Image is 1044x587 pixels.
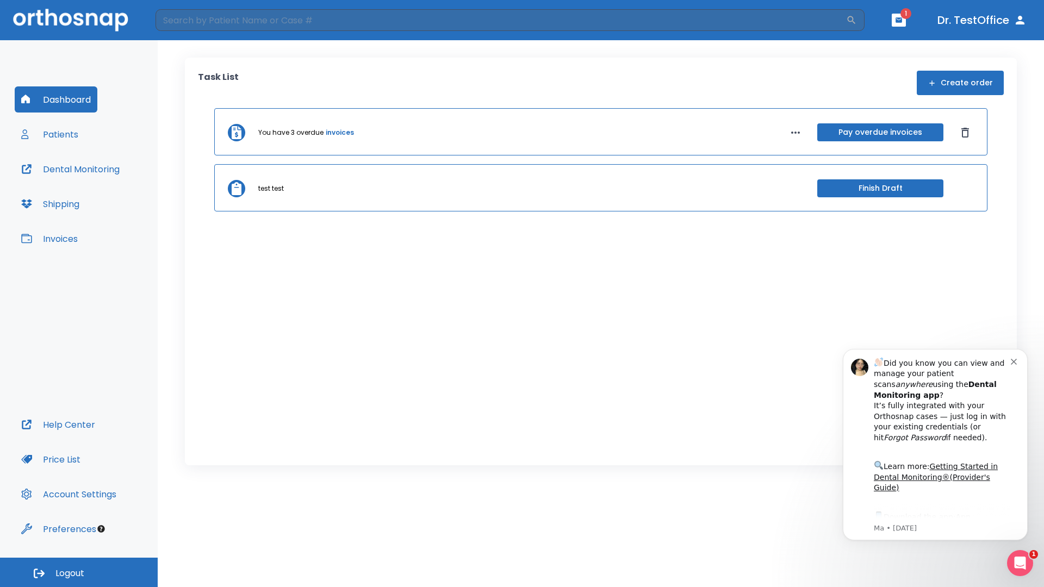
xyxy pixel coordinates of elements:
[917,71,1004,95] button: Create order
[15,411,102,438] button: Help Center
[15,516,103,542] button: Preferences
[956,124,974,141] button: Dismiss
[258,184,284,193] p: test test
[15,121,85,147] button: Patients
[198,71,239,95] p: Task List
[15,191,86,217] button: Shipping
[15,156,126,182] button: Dental Monitoring
[96,524,106,534] div: Tooltip anchor
[15,481,123,507] button: Account Settings
[1029,550,1038,559] span: 1
[933,10,1031,30] button: Dr. TestOffice
[326,128,354,138] a: invoices
[817,123,943,141] button: Pay overdue invoices
[15,446,87,472] button: Price List
[15,226,84,252] button: Invoices
[55,567,84,579] span: Logout
[258,128,324,138] p: You have 3 overdue
[1007,550,1033,576] iframe: Intercom live chat
[900,8,911,19] span: 1
[156,9,846,31] input: Search by Patient Name or Case #
[13,9,128,31] img: Orthosnap
[817,179,943,197] button: Finish Draft
[826,335,1044,582] iframe: Intercom notifications message
[15,86,97,113] button: Dashboard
